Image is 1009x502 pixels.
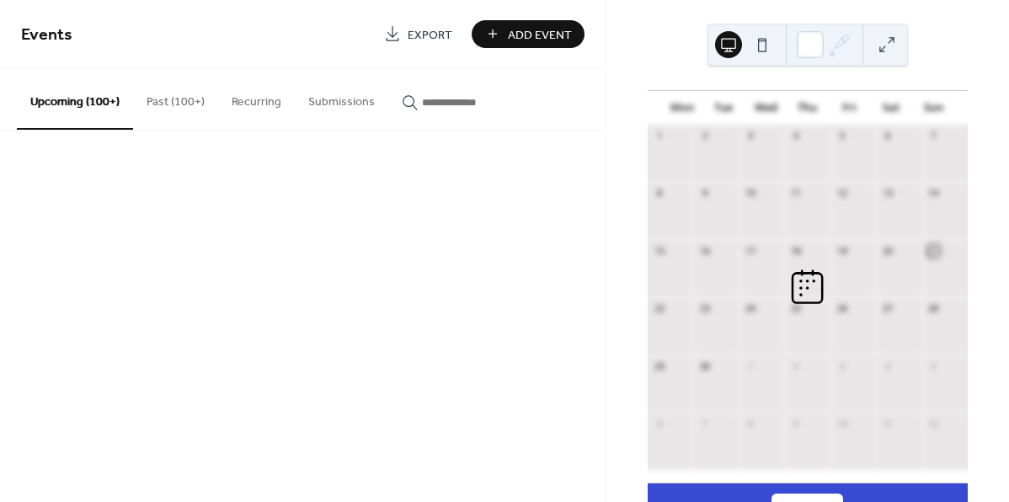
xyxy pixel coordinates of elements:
[927,360,940,372] div: 5
[17,68,133,130] button: Upcoming (100+)
[835,360,848,372] div: 3
[927,130,940,142] div: 7
[698,417,711,430] div: 7
[744,130,756,142] div: 3
[218,68,295,128] button: Recurring
[744,187,756,200] div: 10
[790,302,803,315] div: 25
[881,360,894,372] div: 4
[835,244,848,257] div: 19
[698,187,711,200] div: 9
[881,417,894,430] div: 11
[835,187,848,200] div: 12
[835,417,848,430] div: 10
[790,187,803,200] div: 11
[744,244,756,257] div: 17
[133,68,218,128] button: Past (100+)
[371,20,465,48] a: Export
[881,302,894,315] div: 27
[790,360,803,372] div: 2
[653,187,665,200] div: 8
[653,130,665,142] div: 1
[927,302,940,315] div: 28
[698,244,711,257] div: 16
[912,91,954,125] div: Sun
[927,187,940,200] div: 14
[744,417,756,430] div: 8
[790,130,803,142] div: 4
[790,417,803,430] div: 9
[408,26,452,44] span: Export
[745,91,787,125] div: Wed
[881,130,894,142] div: 6
[881,244,894,257] div: 20
[790,244,803,257] div: 18
[871,91,913,125] div: Sat
[881,187,894,200] div: 13
[787,91,829,125] div: Thu
[703,91,745,125] div: Tue
[698,130,711,142] div: 2
[927,417,940,430] div: 12
[698,360,711,372] div: 30
[698,302,711,315] div: 23
[472,20,585,48] button: Add Event
[653,302,665,315] div: 22
[295,68,388,128] button: Submissions
[661,91,703,125] div: Mon
[653,360,665,372] div: 29
[508,26,572,44] span: Add Event
[829,91,871,125] div: Fri
[835,130,848,142] div: 5
[744,360,756,372] div: 1
[21,19,72,51] span: Events
[927,244,940,257] div: 21
[653,244,665,257] div: 15
[835,302,848,315] div: 26
[653,417,665,430] div: 6
[744,302,756,315] div: 24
